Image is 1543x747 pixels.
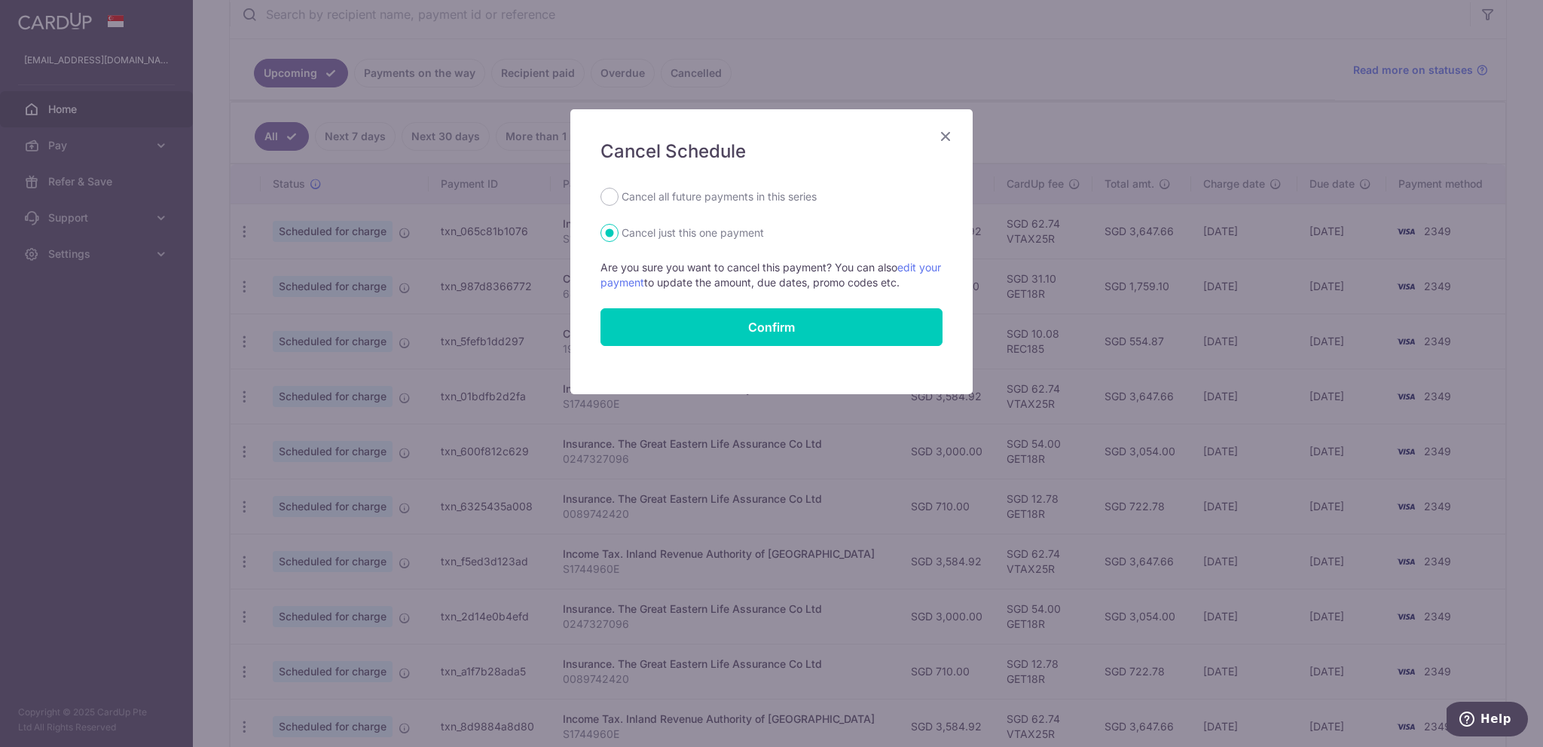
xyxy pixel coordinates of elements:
[1447,702,1528,739] iframe: Opens a widget where you can find more information
[600,308,943,346] button: Confirm
[600,139,943,164] h5: Cancel Schedule
[622,224,764,242] label: Cancel just this one payment
[936,127,955,145] button: Close
[622,188,817,206] label: Cancel all future payments in this series
[600,260,943,290] p: Are you sure you want to cancel this payment? You can also to update the amount, due dates, promo...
